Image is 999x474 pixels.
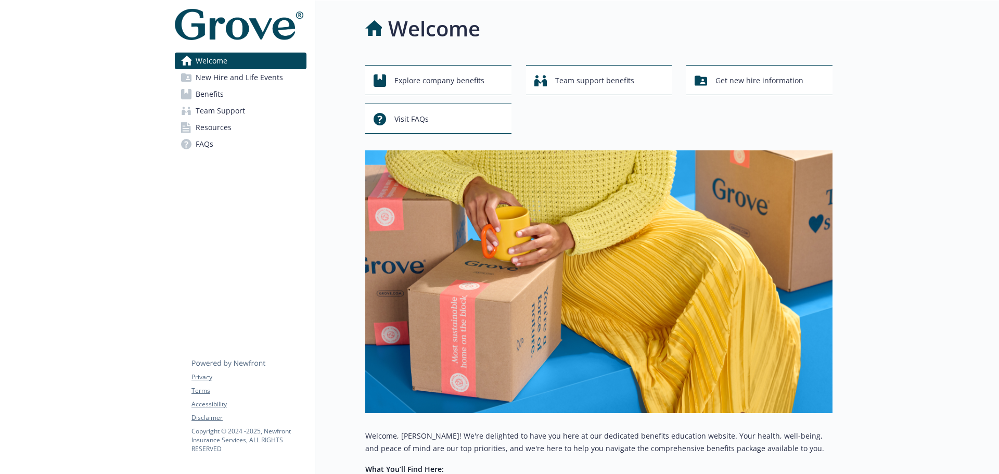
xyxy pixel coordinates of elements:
a: Benefits [175,86,306,103]
a: Disclaimer [191,413,306,422]
span: New Hire and Life Events [196,69,283,86]
button: Team support benefits [526,65,672,95]
p: Copyright © 2024 - 2025 , Newfront Insurance Services, ALL RIGHTS RESERVED [191,427,306,453]
span: Team Support [196,103,245,119]
a: Welcome [175,53,306,69]
span: Benefits [196,86,224,103]
span: FAQs [196,136,213,152]
a: Resources [175,119,306,136]
button: Get new hire information [686,65,832,95]
a: Privacy [191,373,306,382]
a: Team Support [175,103,306,119]
span: Visit FAQs [394,109,429,129]
a: Accessibility [191,400,306,409]
button: Explore company benefits [365,65,511,95]
strong: What You’ll Find Here: [365,464,444,474]
span: Welcome [196,53,227,69]
button: Visit FAQs [365,104,511,134]
h1: Welcome [388,13,480,44]
a: New Hire and Life Events [175,69,306,86]
span: Team support benefits [555,71,634,91]
img: overview page banner [365,150,832,413]
a: FAQs [175,136,306,152]
span: Resources [196,119,232,136]
span: Explore company benefits [394,71,484,91]
span: Get new hire information [715,71,803,91]
p: Welcome, [PERSON_NAME]! We're delighted to have you here at our dedicated benefits education webs... [365,430,832,455]
a: Terms [191,386,306,395]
